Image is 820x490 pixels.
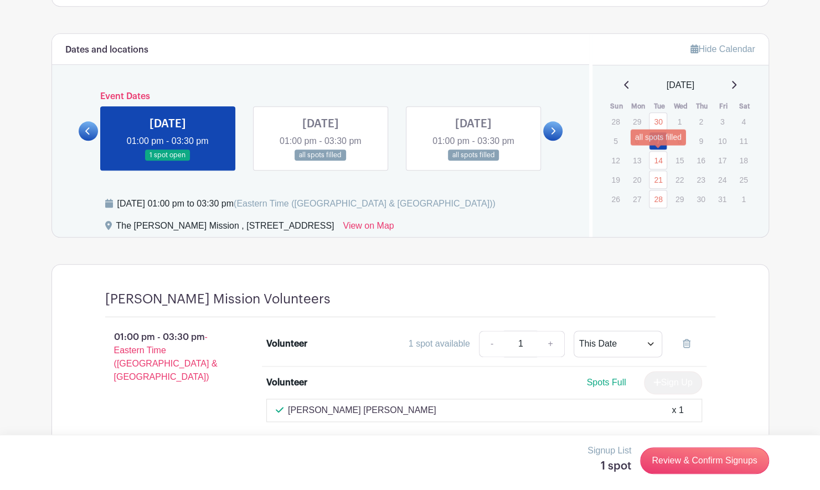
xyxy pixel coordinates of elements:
[234,199,496,208] span: (Eastern Time ([GEOGRAPHIC_DATA] & [GEOGRAPHIC_DATA]))
[734,152,752,169] p: 18
[690,44,755,54] a: Hide Calendar
[606,171,625,188] p: 19
[266,376,307,389] div: Volunteer
[65,45,148,55] h6: Dates and locations
[692,132,710,149] p: 9
[627,101,649,112] th: Mon
[606,152,625,169] p: 12
[628,152,646,169] p: 13
[116,219,334,237] div: The [PERSON_NAME] Mission , [STREET_ADDRESS]
[734,171,752,188] p: 25
[479,331,504,357] a: -
[713,101,734,112] th: Fri
[628,171,646,188] p: 20
[649,112,667,131] a: 30
[649,171,667,189] a: 21
[105,291,331,307] h4: [PERSON_NAME] Mission Volunteers
[713,190,731,208] p: 31
[606,113,625,130] p: 28
[672,404,683,417] div: x 1
[713,113,731,130] p: 3
[713,132,731,149] p: 10
[114,332,218,381] span: - Eastern Time ([GEOGRAPHIC_DATA] & [GEOGRAPHIC_DATA])
[587,460,631,473] h5: 1 spot
[266,337,307,350] div: Volunteer
[671,171,689,188] p: 22
[734,101,755,112] th: Sat
[628,132,646,149] p: 6
[649,190,667,208] a: 28
[343,219,394,237] a: View on Map
[670,101,692,112] th: Wed
[628,113,646,130] p: 29
[691,101,713,112] th: Thu
[649,151,667,169] a: 14
[98,91,544,102] h6: Event Dates
[606,190,625,208] p: 26
[587,444,631,457] p: Signup List
[692,113,710,130] p: 2
[734,190,752,208] p: 1
[671,113,689,130] p: 1
[692,152,710,169] p: 16
[734,113,752,130] p: 4
[692,171,710,188] p: 23
[631,129,686,145] div: all spots filled
[409,337,470,350] div: 1 spot available
[648,101,670,112] th: Tue
[734,132,752,149] p: 11
[87,326,249,388] p: 01:00 pm - 03:30 pm
[606,132,625,149] p: 5
[667,79,694,92] span: [DATE]
[117,197,496,210] div: [DATE] 01:00 pm to 03:30 pm
[288,404,436,417] p: [PERSON_NAME] [PERSON_NAME]
[606,101,627,112] th: Sun
[537,331,564,357] a: +
[713,171,731,188] p: 24
[671,190,689,208] p: 29
[713,152,731,169] p: 17
[692,190,710,208] p: 30
[671,152,689,169] p: 15
[640,447,769,474] a: Review & Confirm Signups
[586,378,626,387] span: Spots Full
[628,190,646,208] p: 27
